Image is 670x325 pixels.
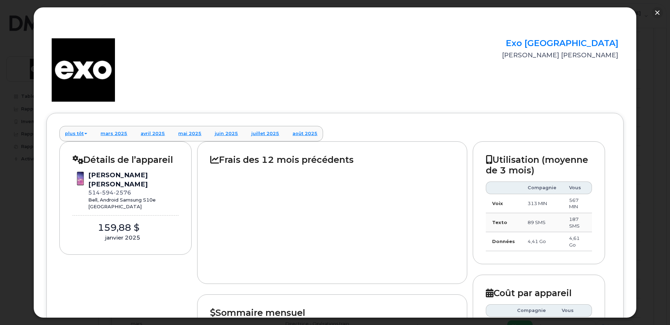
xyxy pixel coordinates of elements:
th: Vous [563,181,592,194]
strong: Texto [492,219,507,225]
a: juin 2025 [209,126,244,141]
th: Compagnie [521,181,563,194]
div: Bell, Android Samsung S10e [GEOGRAPHIC_DATA] [88,197,179,210]
td: 89 SMS [521,213,563,232]
div: 159,88 $ [72,221,165,234]
strong: Données [492,238,515,244]
td: 567 MIN [563,194,592,213]
h2: Exo [GEOGRAPHIC_DATA] [437,38,618,48]
td: 313 MIN [521,194,563,213]
td: 187 SMS [563,213,592,232]
td: 4,61 Go [563,232,592,251]
h2: Sommaire mensuel [210,307,454,318]
h2: Détails de l’appareil [72,154,179,165]
a: mai 2025 [173,126,207,141]
strong: Voix [492,200,503,206]
a: mars 2025 [95,126,133,141]
a: avril 2025 [135,126,170,141]
span: 514 [88,189,131,196]
a: juillet 2025 [246,126,285,141]
a: août 2025 [287,126,323,141]
h2: Coût par appareil [486,288,592,298]
div: [PERSON_NAME] [PERSON_NAME] [88,171,179,189]
div: [PERSON_NAME] [PERSON_NAME] [437,51,618,60]
td: 4,41 Go [521,232,563,251]
th: Vous [555,304,592,317]
span: 2576 [114,189,131,196]
h2: Utilisation (moyenne de 3 mois) [486,154,592,176]
h2: Frais des 12 mois précédents [210,154,454,165]
th: Compagnie [511,304,555,317]
div: janvier 2025 [72,234,173,242]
